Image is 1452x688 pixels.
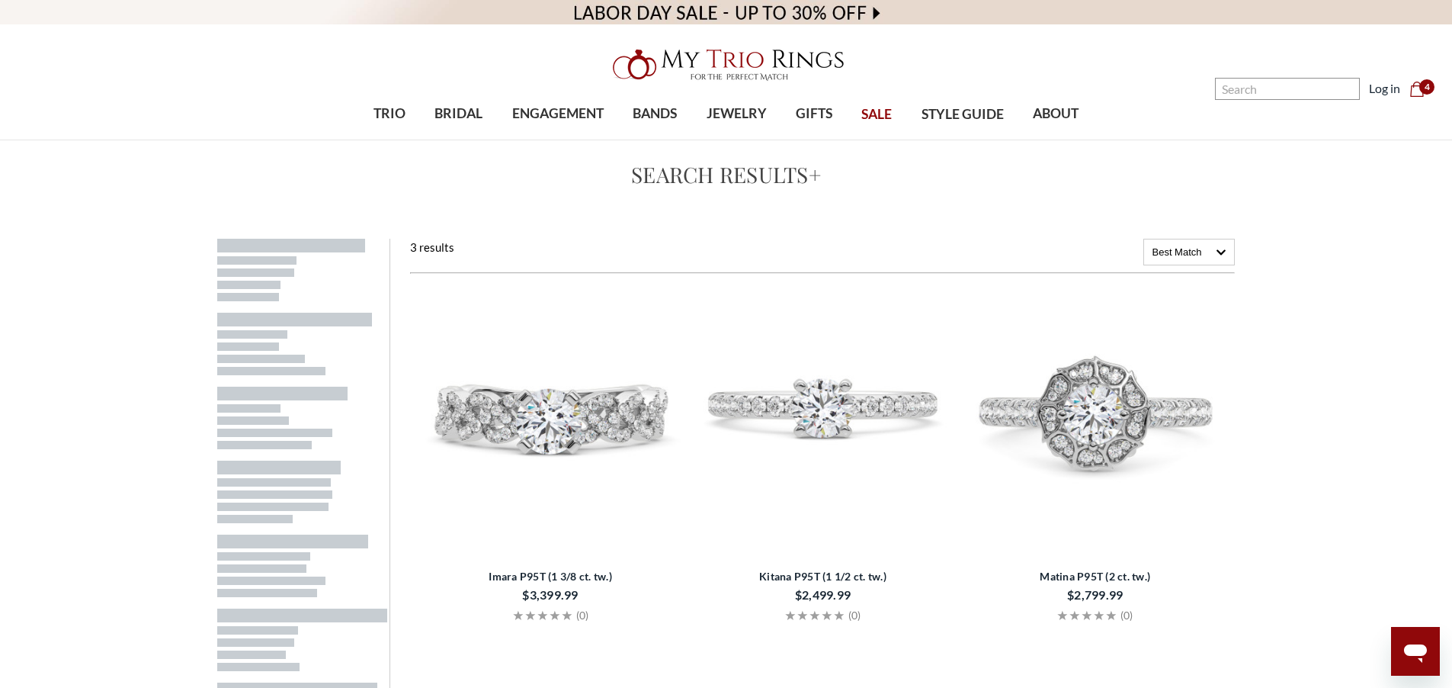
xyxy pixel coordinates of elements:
span: ENGAGEMENT [512,104,604,124]
button: submenu toggle [550,139,566,140]
a: BRIDAL [420,89,497,139]
a: ENGAGEMENT [498,89,618,139]
span: BRIDAL [434,104,482,124]
span: ABOUT [1033,104,1079,124]
a: Cart with 0 items [1409,79,1434,98]
a: BANDS [618,89,691,139]
button: submenu toggle [382,139,397,140]
a: ABOUT [1018,89,1093,139]
svg: cart.cart_preview [1409,82,1425,97]
h1: Search Results+ [187,159,1266,191]
button: submenu toggle [729,139,744,140]
span: JEWELRY [707,104,767,124]
span: TRIO [373,104,405,124]
span: SALE [861,104,892,124]
a: My Trio Rings [421,40,1031,89]
a: JEWELRY [691,89,780,139]
span: GIFTS [796,104,832,124]
span: STYLE GUIDE [922,104,1004,124]
a: TRIO [359,89,420,139]
button: submenu toggle [806,139,822,140]
a: GIFTS [781,89,847,139]
a: Log in [1369,79,1400,98]
span: 4 [1419,79,1434,95]
span: BANDS [633,104,677,124]
button: submenu toggle [647,139,662,140]
button: submenu toggle [1048,139,1063,140]
input: Search and use arrows or TAB to navigate results [1215,78,1360,100]
img: My Trio Rings [604,40,848,89]
a: SALE [847,90,906,140]
a: STYLE GUIDE [906,90,1018,140]
button: submenu toggle [451,139,466,140]
iframe: Button to launch messaging window [1391,627,1440,676]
